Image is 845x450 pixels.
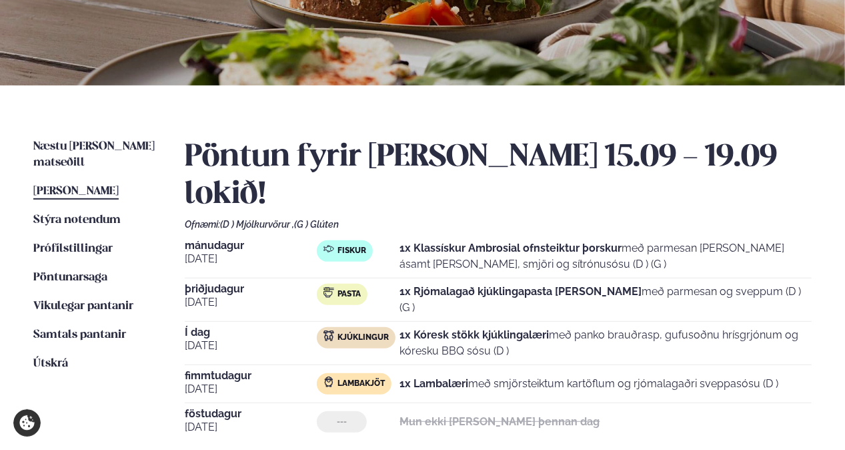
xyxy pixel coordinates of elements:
span: Vikulegar pantanir [33,300,133,312]
span: Pasta [337,289,361,300]
img: pasta.svg [323,287,334,298]
span: mánudagur [185,240,317,251]
a: Vikulegar pantanir [33,298,133,314]
p: með parmesan og sveppum (D ) (G ) [400,284,812,316]
img: chicken.svg [323,330,334,341]
span: fimmtudagur [185,371,317,381]
span: Prófílstillingar [33,243,113,254]
span: [DATE] [185,294,317,310]
span: Samtals pantanir [33,329,126,341]
h2: Pöntun fyrir [PERSON_NAME] 15.09 - 19.09 lokið! [185,139,812,214]
span: [PERSON_NAME] [33,186,119,197]
strong: 1x Rjómalagað kjúklingapasta [PERSON_NAME] [400,285,642,298]
p: með panko brauðrasp, gufusoðnu hrísgrjónum og kóresku BBQ sósu (D ) [400,327,812,359]
strong: 1x Kóresk stökk kjúklingalæri [400,328,550,341]
span: Í dag [185,327,317,338]
a: Næstu [PERSON_NAME] matseðill [33,139,158,171]
strong: 1x Lambalæri [400,377,469,390]
span: föstudagur [185,409,317,419]
a: Cookie settings [13,409,41,437]
img: Lamb.svg [323,377,334,387]
span: (G ) Glúten [294,219,339,230]
span: þriðjudagur [185,284,317,294]
a: Pöntunarsaga [33,270,107,286]
span: [DATE] [185,419,317,435]
div: Ofnæmi: [185,219,812,230]
strong: 1x Klassískur Ambrosial ofnsteiktur þorskur [400,242,622,254]
a: [PERSON_NAME] [33,184,119,200]
a: Prófílstillingar [33,241,113,257]
img: fish.svg [323,244,334,254]
span: Pöntunarsaga [33,272,107,283]
strong: Mun ekki [PERSON_NAME] þennan dag [400,415,600,428]
span: Fiskur [337,246,366,256]
a: Samtals pantanir [33,327,126,343]
span: Næstu [PERSON_NAME] matseðill [33,141,155,168]
span: Útskrá [33,358,68,369]
span: --- [337,417,347,427]
p: með smjörsteiktum kartöflum og rjómalagaðri sveppasósu (D ) [400,376,779,392]
a: Stýra notendum [33,212,121,228]
span: Lambakjöt [337,379,385,389]
p: með parmesan [PERSON_NAME] ásamt [PERSON_NAME], smjöri og sítrónusósu (D ) (G ) [400,240,812,272]
span: (D ) Mjólkurvörur , [220,219,294,230]
span: Kjúklingur [337,332,389,343]
span: [DATE] [185,381,317,397]
span: [DATE] [185,251,317,267]
a: Útskrá [33,356,68,372]
span: [DATE] [185,338,317,354]
span: Stýra notendum [33,214,121,226]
